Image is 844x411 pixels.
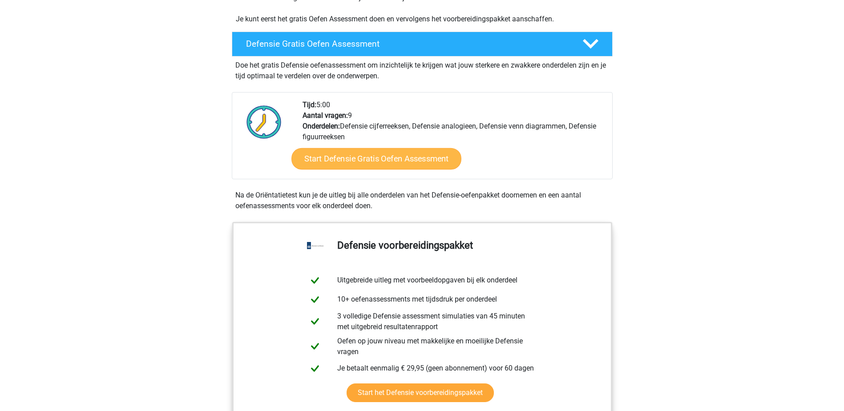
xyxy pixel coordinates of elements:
b: Aantal vragen: [303,111,348,120]
b: Onderdelen: [303,122,340,130]
div: Na de Oriëntatietest kun je de uitleg bij alle onderdelen van het Defensie-oefenpakket doornemen ... [232,190,613,211]
div: 5:00 9 Defensie cijferreeksen, Defensie analogieen, Defensie venn diagrammen, Defensie figuurreeksen [296,100,612,179]
img: Klok [242,100,287,144]
a: Start Defensie Gratis Oefen Assessment [291,148,461,169]
b: Tijd: [303,101,316,109]
div: Doe het gratis Defensie oefenassessment om inzichtelijk te krijgen wat jouw sterkere en zwakkere ... [232,56,613,81]
a: Start het Defensie voorbereidingspakket [347,383,494,402]
a: Defensie Gratis Oefen Assessment [228,32,616,56]
h4: Defensie Gratis Oefen Assessment [246,39,568,49]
